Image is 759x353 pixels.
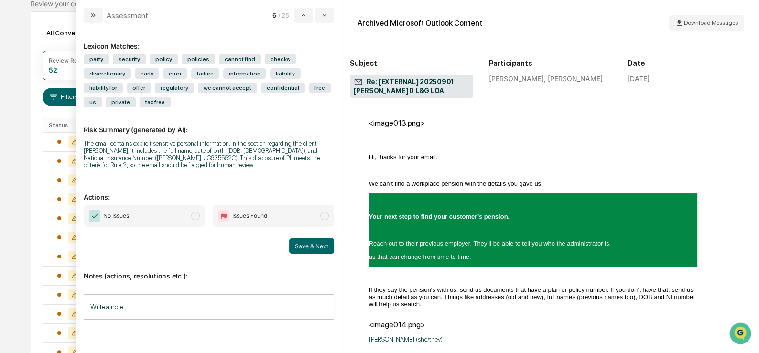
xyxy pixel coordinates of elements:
span: us [84,97,102,107]
span: as that can change from time to time. [369,253,471,260]
div: Start new chat [33,73,157,82]
span: / 25 [278,11,292,19]
div: <image013.png> [369,118,697,128]
div: All Conversations [43,25,115,41]
span: Reach out to their previous employer. They’ll be able to tell you who the administrator is, [369,240,611,247]
button: Start new chat [163,75,174,87]
a: 🗄️Attestations [65,116,122,133]
span: free [309,83,331,93]
div: Archived Microsoft Outlook Content [358,19,482,28]
span: No Issues [103,211,129,221]
img: 1746055101610-c473b297-6a78-478c-a979-82029cc54cd1 [10,73,27,90]
span: cannot find [219,54,261,64]
span: party [84,54,109,64]
p: Risk Summary (generated by AI): [84,114,334,134]
span: policies [182,54,215,64]
span: Your next step to find your customer’s pension. [369,213,510,220]
div: 🗄️ [69,121,77,128]
span: Re: [EXTERNAL] 20250901 [PERSON_NAME] D L&G LOA [354,77,470,96]
p: Notes (actions, resolutions etc.): [84,260,334,280]
span: information [223,68,266,79]
p: Actions: [84,182,334,201]
span: we cannot accept [198,83,257,93]
div: The email contains explicit sensitive personal information. In the section regarding the client [... [84,140,334,169]
span: If they say the pension's with us, send us documents that have a plan or policy number. If you do... [369,286,695,308]
span: Data Lookup [19,138,60,148]
h2: Subject [350,59,474,68]
span: Download Messages [684,20,738,26]
span: discretionary [84,68,131,79]
div: [PERSON_NAME], [PERSON_NAME] [488,75,612,83]
span: private [106,97,136,107]
div: 🖐️ [10,121,17,128]
h2: Participants [488,59,612,68]
span: Issues Found [232,211,267,221]
p: How can we help? [10,20,174,35]
div: Lexicon Matches: [84,31,334,50]
div: Assessment [107,11,148,20]
a: 🖐️Preclearance [6,116,65,133]
span: policy [150,54,178,64]
span: Hi, thanks for your email. [369,153,438,160]
span: offer [127,83,151,93]
a: 🔎Data Lookup [6,134,64,151]
div: Review Required [49,57,95,64]
span: error [163,68,187,79]
span: liability [270,68,301,79]
span: checks [265,54,296,64]
button: Save & Next [289,238,334,254]
a: Powered byPylon [67,161,116,169]
span: We can’t find a workplace pension with the details you gave us. [369,180,543,187]
span: Preclearance [19,120,62,129]
div: [DATE] [628,75,650,83]
span: Attestations [79,120,119,129]
span: failure [191,68,219,79]
button: Download Messages [669,15,744,31]
div: <image014.png> [369,320,732,329]
span: confidential [261,83,305,93]
span: security [113,54,146,64]
iframe: Open customer support [728,321,754,347]
span: early [135,68,159,79]
img: Flag [218,210,229,222]
div: 52 [49,66,57,74]
th: Status [43,118,96,132]
button: Filters [43,88,84,106]
span: [PERSON_NAME] (she/they) [369,335,443,343]
h2: Date [628,59,751,68]
span: Pylon [95,161,116,169]
span: liability for [84,83,123,93]
span: regulatory [155,83,194,93]
div: We're available if you need us! [33,82,121,90]
span: tax free [140,97,171,107]
div: 🔎 [10,139,17,147]
span: 6 [272,11,276,19]
img: Checkmark [89,210,100,222]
